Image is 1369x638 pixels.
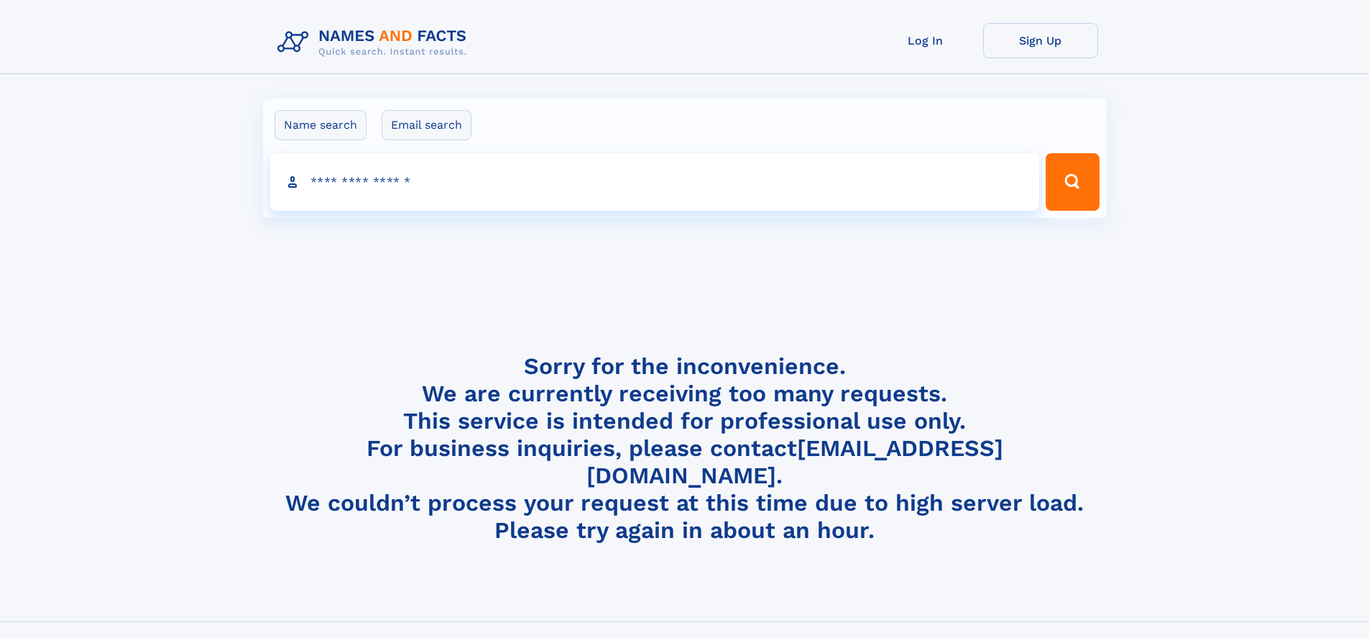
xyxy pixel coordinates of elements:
[272,23,479,62] img: Logo Names and Facts
[382,110,471,140] label: Email search
[270,153,1040,211] input: search input
[868,23,983,58] a: Log In
[272,352,1098,544] h4: Sorry for the inconvenience. We are currently receiving too many requests. This service is intend...
[983,23,1098,58] a: Sign Up
[275,110,367,140] label: Name search
[1046,153,1099,211] button: Search Button
[586,434,1003,489] a: [EMAIL_ADDRESS][DOMAIN_NAME]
